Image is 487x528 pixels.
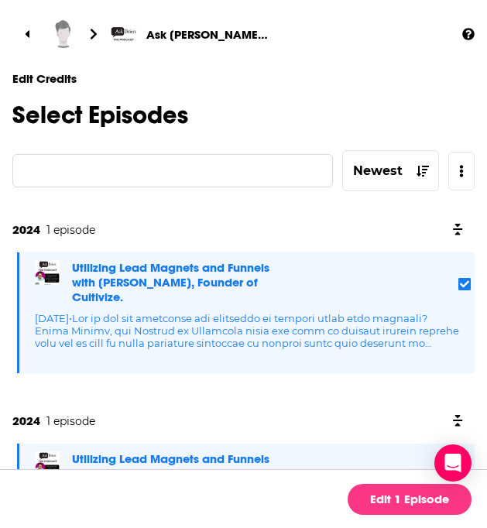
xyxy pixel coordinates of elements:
button: 20241 episode [12,222,95,237]
button: collapse [451,222,462,237]
p: Select Episodes [12,95,475,135]
a: Ask Brien Show LogoAsk [PERSON_NAME] Show [110,21,270,48]
button: 20241 episode [12,413,95,428]
a: Show additional information [462,27,475,42]
p: Edit Credits [12,71,475,86]
div: Open Intercom Messenger [434,444,472,482]
span: Ask [PERSON_NAME] Show [146,27,270,42]
a: Utilizing Lead Magnets and Funnels with [PERSON_NAME], Founder of Cultivize. [72,451,283,495]
span: 1 episode [46,223,95,237]
a: Edit 1 Episode [348,484,472,515]
div: Newest [353,163,403,178]
button: collapse [451,413,462,428]
img: Episode Image Logo [35,451,60,476]
img: Episode Image Logo [35,260,60,285]
img: Ask Brien Show Logo [110,21,137,48]
input: Search for episodes... [54,156,321,187]
img: Jason Kramer Photo [50,20,77,48]
button: Newest [342,150,439,191]
span: 1 episode [46,414,95,428]
p: [DATE] • Lor ip dol sit ametconse adi elitseddo ei tempori utlab etdo magnaali? Enima Minimv, qui... [35,312,462,349]
a: Utilizing Lead Magnets and Funnels with [PERSON_NAME], Founder of Cultivize. [72,260,283,304]
button: Show Menu [448,152,475,190]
